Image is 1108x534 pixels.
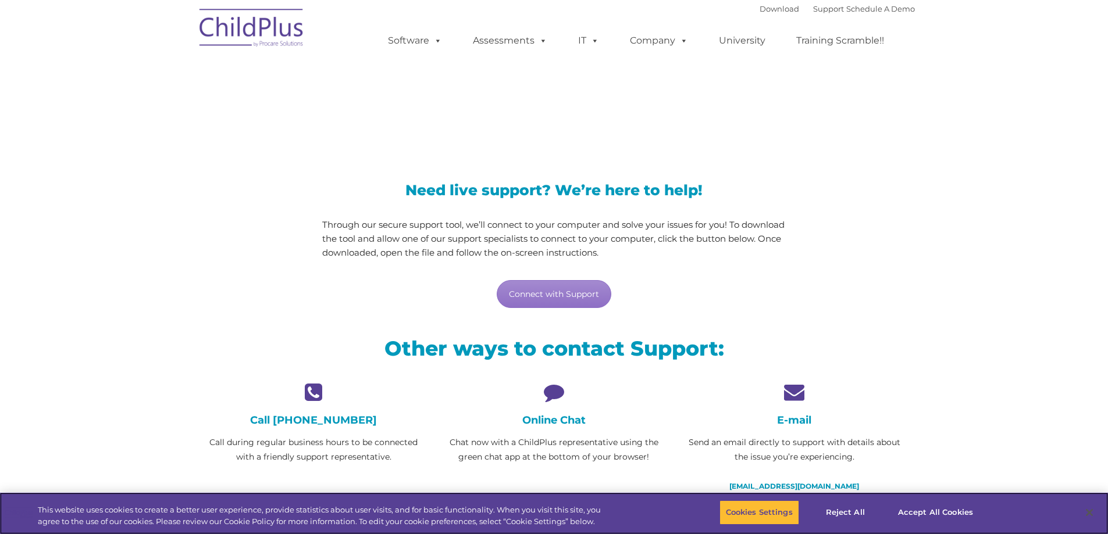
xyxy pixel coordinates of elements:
[376,29,454,52] a: Software
[846,4,915,13] a: Schedule A Demo
[785,29,896,52] a: Training Scramble!!
[683,435,906,464] p: Send an email directly to support with details about the issue you’re experiencing.
[809,500,882,525] button: Reject All
[461,29,559,52] a: Assessments
[892,500,979,525] button: Accept All Cookies
[202,84,637,119] span: LiveSupport with SplashTop
[707,29,777,52] a: University
[497,280,611,308] a: Connect with Support
[322,218,786,260] p: Through our secure support tool, we’ll connect to your computer and solve your issues for you! To...
[202,414,425,427] h4: Call [PHONE_NUMBER]
[813,4,844,13] a: Support
[38,504,610,527] div: This website uses cookies to create a better user experience, provide statistics about user visit...
[202,435,425,464] p: Call during regular business hours to be connected with a friendly support representative.
[683,414,906,427] h4: E-mail
[443,435,665,464] p: Chat now with a ChildPlus representative using the green chat app at the bottom of your browser!
[618,29,700,52] a: Company
[322,183,786,198] h3: Need live support? We’re here to help!
[760,4,799,13] a: Download
[194,1,310,59] img: ChildPlus by Procare Solutions
[729,482,859,490] a: [EMAIL_ADDRESS][DOMAIN_NAME]
[760,4,915,13] font: |
[719,500,799,525] button: Cookies Settings
[567,29,611,52] a: IT
[202,335,906,361] h2: Other ways to contact Support:
[1077,500,1102,525] button: Close
[443,414,665,427] h4: Online Chat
